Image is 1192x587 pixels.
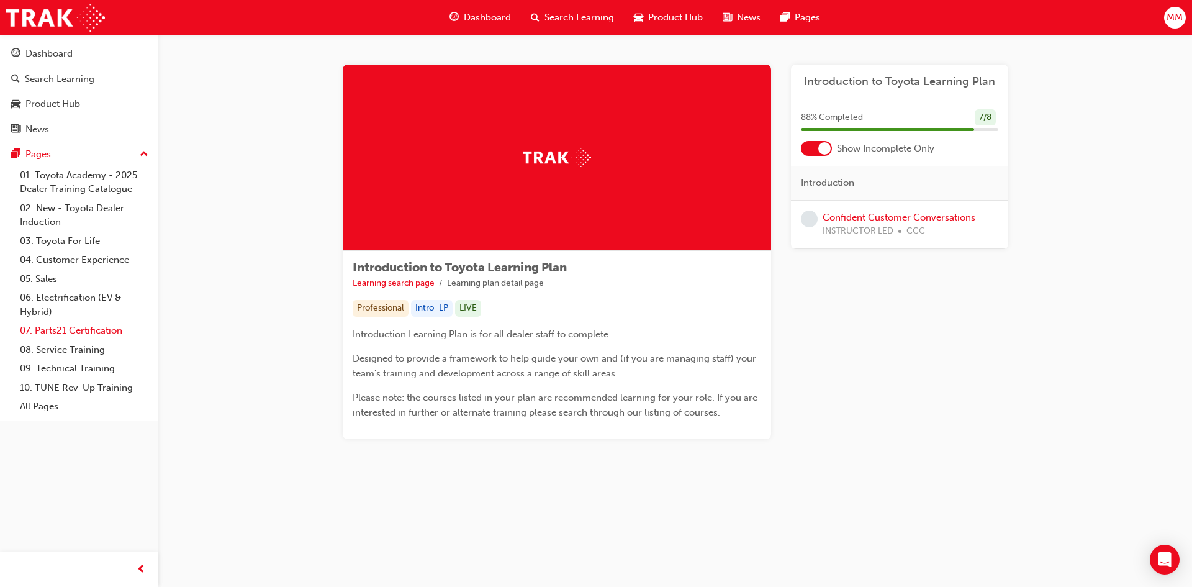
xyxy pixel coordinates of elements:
a: 10. TUNE Rev-Up Training [15,378,153,398]
a: news-iconNews [713,5,770,30]
span: Dashboard [464,11,511,25]
div: News [25,122,49,137]
a: Dashboard [5,42,153,65]
span: Introduction [801,176,854,190]
span: prev-icon [137,562,146,578]
span: pages-icon [11,149,20,160]
span: up-icon [140,147,148,163]
div: Pages [25,147,51,162]
div: Open Intercom Messenger [1150,545,1180,575]
span: Introduction to Toyota Learning Plan [353,260,567,275]
span: Designed to provide a framework to help guide your own and (if you are managing staff) your team'... [353,353,759,379]
span: News [737,11,761,25]
a: Search Learning [5,68,153,91]
a: 09. Technical Training [15,359,153,378]
a: pages-iconPages [770,5,830,30]
a: 06. Electrification (EV & Hybrid) [15,288,153,321]
a: 04. Customer Experience [15,250,153,270]
a: search-iconSearch Learning [521,5,624,30]
a: Learning search page [353,278,435,288]
span: Search Learning [544,11,614,25]
a: 03. Toyota For Life [15,232,153,251]
span: search-icon [11,74,20,85]
span: MM [1167,11,1183,25]
span: learningRecordVerb_NONE-icon [801,211,818,227]
div: Professional [353,300,409,317]
button: DashboardSearch LearningProduct HubNews [5,40,153,143]
span: Please note: the courses listed in your plan are recommended learning for your role. If you are i... [353,392,760,418]
div: LIVE [455,300,481,317]
a: Confident Customer Conversations [823,212,975,223]
span: pages-icon [780,10,790,25]
span: news-icon [723,10,732,25]
img: Trak [523,148,591,167]
span: guage-icon [449,10,459,25]
div: Intro_LP [411,300,453,317]
div: Product Hub [25,97,80,111]
a: 01. Toyota Academy - 2025 Dealer Training Catalogue [15,166,153,199]
span: 88 % Completed [801,111,863,125]
a: All Pages [15,397,153,416]
a: 07. Parts21 Certification [15,321,153,340]
div: Search Learning [25,72,94,86]
div: 7 / 8 [975,109,996,126]
a: News [5,118,153,141]
span: guage-icon [11,48,20,60]
span: Product Hub [648,11,703,25]
button: Pages [5,143,153,166]
a: car-iconProduct Hub [624,5,713,30]
span: Introduction Learning Plan is for all dealer staff to complete. [353,329,611,340]
span: CCC [906,224,925,239]
a: Introduction to Toyota Learning Plan [801,75,998,89]
span: search-icon [531,10,540,25]
span: Pages [795,11,820,25]
img: Trak [6,4,105,32]
span: news-icon [11,124,20,135]
div: Dashboard [25,47,73,61]
a: 05. Sales [15,270,153,289]
span: car-icon [634,10,643,25]
a: guage-iconDashboard [440,5,521,30]
span: INSTRUCTOR LED [823,224,893,239]
a: 02. New - Toyota Dealer Induction [15,199,153,232]
li: Learning plan detail page [447,276,544,291]
span: Show Incomplete Only [837,142,934,156]
a: 08. Service Training [15,340,153,360]
button: MM [1164,7,1186,29]
span: car-icon [11,99,20,110]
a: Product Hub [5,93,153,116]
